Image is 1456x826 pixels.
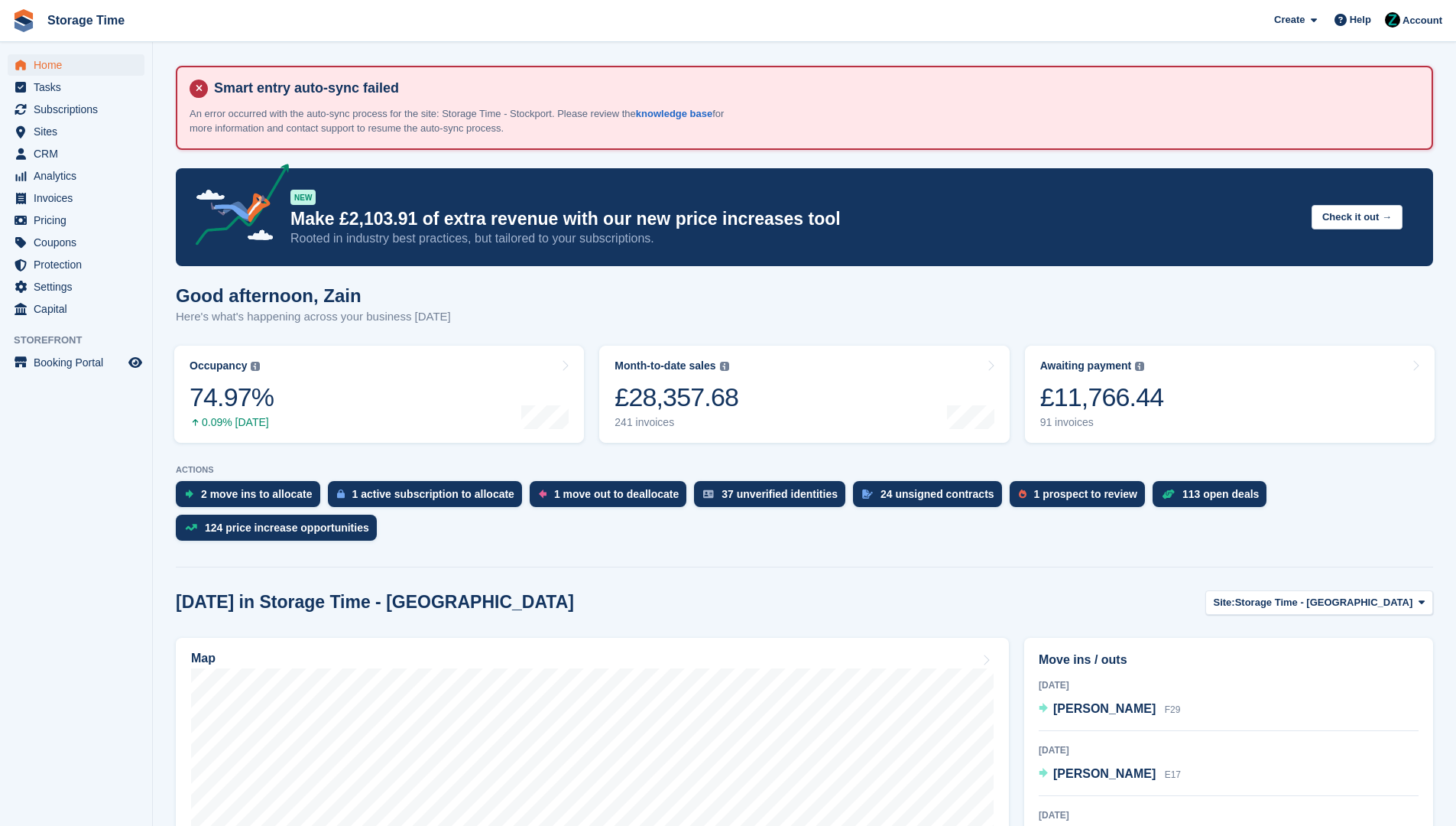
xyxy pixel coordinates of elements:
p: ACTIONS [176,465,1433,475]
div: 37 unverified identities [722,488,838,500]
h4: Smart entry auto-sync failed [208,80,1419,97]
div: Awaiting payment [1040,359,1132,372]
a: menu [8,76,144,98]
span: Tasks [34,76,125,98]
a: menu [8,254,144,275]
img: move_ins_to_allocate_icon-fdf77a2bb77ea45bf5b3d319d69a93e2d87916cf1d5bf7949dd705db3b84f3ca.svg [185,489,193,499]
a: menu [8,187,144,209]
a: 37 unverified identities [694,481,853,515]
div: Occupancy [190,359,247,372]
div: £28,357.68 [615,382,738,413]
span: Subscriptions [34,99,125,120]
img: price-adjustments-announcement-icon-8257ccfd72463d97f412b2fc003d46551f7dbcb40ab6d574587a9cd5c0d94... [183,164,290,251]
span: Site: [1214,595,1235,610]
a: menu [8,232,144,253]
img: prospect-51fa495bee0391a8d652442698ab0144808aea92771e9ea1ae160a38d050c398.svg [1019,489,1026,499]
img: deal-1b604bf984904fb50ccaf53a9ad4b4a5d6e5aea283cecdc64d6e3604feb123c2.svg [1162,489,1175,499]
span: F29 [1165,704,1181,715]
img: stora-icon-8386f47178a22dfd0bd8f6a31ec36ba5ce8667c1dd55bd0f319d3a0aa187defe.svg [12,9,35,32]
div: Month-to-date sales [615,359,715,372]
div: 0.09% [DATE] [190,416,274,429]
span: Protection [34,254,125,275]
a: 24 unsigned contracts [853,481,1010,515]
button: Site: Storage Time - [GEOGRAPHIC_DATA] [1205,590,1434,616]
div: 2 move ins to allocate [201,488,313,500]
span: Account [1402,13,1442,28]
h2: Move ins / outs [1039,651,1419,669]
a: menu [8,121,144,142]
a: 1 active subscription to allocate [328,481,530,515]
img: icon-info-grey-7440780725fd019a000dd9b08b2336e03edf1995a4989e88bcd33f0948082b44.svg [720,362,729,371]
span: Home [34,54,125,76]
p: An error occurred with the auto-sync process for the site: Storage Time - Stockport. Please revie... [190,106,725,136]
span: Capital [34,298,125,320]
span: Analytics [34,165,125,187]
img: contract_signature_icon-13c848040528278c33f63329250d36e43548de30e8caae1d1a13099fd9432cc5.svg [862,489,873,499]
div: 124 price increase opportunities [205,522,369,534]
h1: Good afternoon, Zain [176,285,451,306]
a: menu [8,143,144,164]
div: £11,766.44 [1040,382,1164,413]
a: 113 open deals [1153,481,1274,515]
div: 74.97% [190,382,274,413]
img: verify_identity-adf6edd0f0f0b5bbfe63781bf79b02c33cf7c696d77639b501bdc392416b5a36.svg [703,489,714,499]
img: price_increase_opportunities-93ffe204e8149a01c8c9dc8f82e8f89637d9d84a8eef4429ea346261dce0b2c0.svg [185,524,197,531]
div: 24 unsigned contracts [880,488,994,500]
span: Settings [34,276,125,298]
span: Sites [34,121,125,142]
a: menu [8,276,144,298]
a: menu [8,54,144,76]
a: Month-to-date sales £28,357.68 241 invoices [599,346,1009,443]
div: 1 prospect to review [1034,488,1137,500]
div: 91 invoices [1040,416,1164,429]
p: Make £2,103.91 of extra revenue with our new price increases tool [290,208,1299,230]
span: Storefront [14,333,152,348]
div: 241 invoices [615,416,738,429]
span: Pricing [34,210,125,231]
a: Preview store [126,353,144,372]
p: Here's what's happening across your business [DATE] [176,308,451,326]
a: Storage Time [41,8,131,33]
a: knowledge base [636,108,712,119]
span: [PERSON_NAME] [1053,702,1156,715]
span: Invoices [34,187,125,209]
a: menu [8,165,144,187]
div: 1 active subscription to allocate [352,488,514,500]
div: 1 move out to deallocate [554,488,679,500]
a: 1 prospect to review [1010,481,1153,515]
h2: [DATE] in Storage Time - [GEOGRAPHIC_DATA] [176,592,574,613]
a: [PERSON_NAME] F29 [1039,700,1180,720]
p: Rooted in industry best practices, but tailored to your subscriptions. [290,230,1299,247]
a: menu [8,298,144,320]
h2: Map [191,652,216,665]
img: active_subscription_to_allocate_icon-d502201f5373d7db506a760aba3b589e785aa758c864c3986d89f69b8ff3... [337,489,345,499]
a: Occupancy 74.97% 0.09% [DATE] [174,346,584,443]
img: Zain Sarwar [1385,12,1400,28]
a: [PERSON_NAME] E17 [1039,765,1181,785]
img: icon-info-grey-7440780725fd019a000dd9b08b2336e03edf1995a4989e88bcd33f0948082b44.svg [1135,362,1144,371]
a: menu [8,210,144,231]
img: icon-info-grey-7440780725fd019a000dd9b08b2336e03edf1995a4989e88bcd33f0948082b44.svg [251,362,260,371]
span: E17 [1165,769,1181,780]
a: 2 move ins to allocate [176,481,328,515]
div: [DATE] [1039,743,1419,757]
div: 113 open deals [1182,488,1259,500]
span: [PERSON_NAME] [1053,767,1156,780]
span: Help [1350,12,1371,28]
div: [DATE] [1039,808,1419,822]
img: move_outs_to_deallocate_icon-f764333ba52eb49d3ac5e1228854f67142a1ed5810a6f6cc68b1a99e826820c5.svg [539,489,546,499]
a: 1 move out to deallocate [530,481,694,515]
span: Coupons [34,232,125,253]
span: Create [1274,12,1305,28]
a: menu [8,352,144,373]
a: menu [8,99,144,120]
div: [DATE] [1039,678,1419,692]
span: CRM [34,143,125,164]
button: Check it out → [1312,205,1402,230]
a: Awaiting payment £11,766.44 91 invoices [1025,346,1435,443]
span: Storage Time - [GEOGRAPHIC_DATA] [1235,595,1413,610]
div: NEW [290,190,316,205]
a: 124 price increase opportunities [176,515,384,548]
span: Booking Portal [34,352,125,373]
